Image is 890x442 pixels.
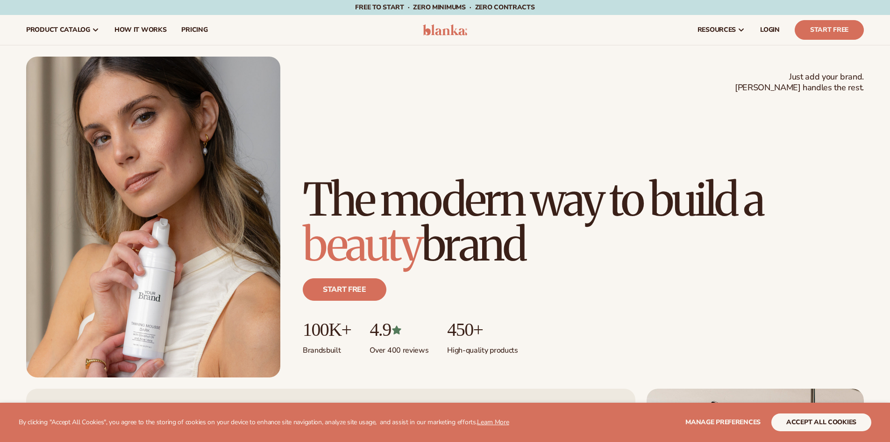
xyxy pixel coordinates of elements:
span: product catalog [26,26,90,34]
p: 4.9 [370,319,428,340]
a: product catalog [19,15,107,45]
span: beauty [303,217,421,273]
a: How It Works [107,15,174,45]
button: Manage preferences [685,413,761,431]
span: Free to start · ZERO minimums · ZERO contracts [355,3,534,12]
a: resources [690,15,753,45]
a: Start Free [795,20,864,40]
button: accept all cookies [771,413,871,431]
span: Just add your brand. [PERSON_NAME] handles the rest. [735,72,864,94]
span: pricing [181,26,207,34]
span: Manage preferences [685,418,761,427]
h1: The modern way to build a brand [303,177,864,267]
img: logo [423,24,467,36]
a: Start free [303,278,386,301]
span: resources [698,26,736,34]
p: 450+ [447,319,518,340]
a: LOGIN [753,15,787,45]
p: Brands built [303,340,351,355]
a: pricing [174,15,215,45]
span: LOGIN [760,26,780,34]
p: By clicking "Accept All Cookies", you agree to the storing of cookies on your device to enhance s... [19,419,509,427]
a: Learn More [477,418,509,427]
p: High-quality products [447,340,518,355]
span: How It Works [114,26,167,34]
p: Over 400 reviews [370,340,428,355]
p: 100K+ [303,319,351,340]
img: Female holding tanning mousse. [26,57,280,377]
